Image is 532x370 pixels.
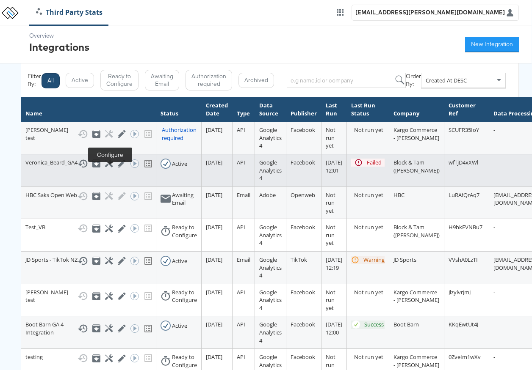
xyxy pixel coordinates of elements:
button: Archived [238,73,274,88]
div: Success [364,321,384,329]
span: Facebook [291,353,315,361]
span: Facebook [291,159,315,166]
span: Openweb [291,191,315,199]
div: Active [172,160,187,168]
div: Not run yet [354,223,385,231]
span: H9bkFVNBu7 [449,223,482,231]
div: Active [172,322,187,330]
div: Not run yet [354,126,385,134]
span: API [237,126,245,134]
span: Google Analytics 4 [259,288,282,312]
span: [DATE] 12:01 [326,159,342,174]
div: Ready to Configure [172,223,197,239]
span: Google Analytics 4 [259,321,282,344]
div: Test_VB [25,223,152,233]
span: Not run yet [326,223,335,247]
span: [DATE] [206,159,222,166]
div: Warning [363,256,385,264]
span: VVshA0LzTI [449,256,478,263]
div: Veronica_Beard_GA4 [25,159,152,169]
span: Google Analytics 4 [259,126,282,149]
span: Created At DESC [426,77,467,84]
span: [DATE] [206,223,222,231]
span: API [237,159,245,166]
th: Created Date [202,97,233,122]
div: Ready to Configure [172,288,197,304]
span: Kargo Commerce - [PERSON_NAME] [393,126,439,142]
div: Active [172,257,187,265]
button: Configure [105,159,111,167]
th: Data Source [255,97,286,122]
th: Last Run Status [347,97,389,122]
button: All [42,73,60,88]
a: Third Party Stats [30,8,109,17]
input: e.g name,id or company [287,73,406,88]
th: Company [389,97,444,122]
button: Active [66,73,94,88]
span: Facebook [291,288,315,296]
div: [PERSON_NAME] test [25,288,152,304]
div: Overview [29,32,89,40]
span: Not run yet [326,126,335,149]
span: Google Analytics 4 [259,159,282,182]
div: Awaiting Email [172,191,197,207]
div: JD Sports - TikTok NZ [25,256,152,266]
button: Authorization required [186,70,232,90]
span: wfTjD4xXWl [449,159,478,166]
span: [DATE] [206,126,222,134]
span: Google Analytics 4 [259,223,282,247]
span: API [237,288,245,296]
div: Not run yet [354,353,385,361]
span: [DATE] [206,191,222,199]
span: JD Sports [393,256,416,263]
span: API [237,223,245,231]
span: Not run yet [326,288,335,312]
div: Not run yet [354,288,385,296]
span: Facebook [291,223,315,231]
span: TikTok [291,256,307,263]
span: [DATE] [206,288,222,296]
span: Kargo Commerce - [PERSON_NAME] [393,353,439,369]
div: HBC Saks Open Web [25,191,152,201]
span: API [237,321,245,328]
span: Boot Barn [393,321,419,328]
th: Publisher [286,97,321,122]
span: HBC [393,191,405,199]
span: Block & Tam ([PERSON_NAME]) [393,223,440,239]
div: [EMAIL_ADDRESS][PERSON_NAME][DOMAIN_NAME] [355,8,505,16]
div: testing [25,353,152,363]
span: 0ZveIm1wXv [449,353,481,361]
span: Adobe [259,191,276,199]
div: Boot Barn GA 4 Integration [25,321,152,336]
div: Filter By: [28,72,41,88]
span: [DATE] [206,353,222,361]
span: [DATE] [206,321,222,328]
span: API [237,353,245,361]
button: New Integration [465,37,519,52]
span: KKqEwtUt4J [449,321,478,328]
th: Type [233,97,255,122]
span: Google Analytics 4 [259,256,282,279]
span: Not run yet [326,191,335,214]
th: Name [21,97,156,122]
span: Email [237,191,250,199]
span: SCUFR35IoY [449,126,479,134]
div: Not run yet [354,191,385,199]
svg: View missing tracking codes [143,256,153,266]
span: Email [237,256,250,263]
div: Ready to Configure [172,353,197,369]
span: LuRAfQrAq7 [449,191,479,199]
span: JlzylvrJmJ [449,288,471,296]
span: Facebook [291,321,315,328]
div: Authorization required [162,126,197,142]
span: [DATE] 12:19 [326,256,342,271]
th: Status [156,97,202,122]
svg: View missing tracking codes [143,323,153,334]
span: Kargo Commerce - [PERSON_NAME] [393,288,439,304]
div: [PERSON_NAME] test [25,126,152,142]
span: Block & Tam ([PERSON_NAME]) [393,159,440,174]
span: [DATE] 12:00 [326,321,342,336]
th: Customer Ref [444,97,489,122]
th: Last Run [321,97,347,122]
span: [DATE] [206,256,222,263]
